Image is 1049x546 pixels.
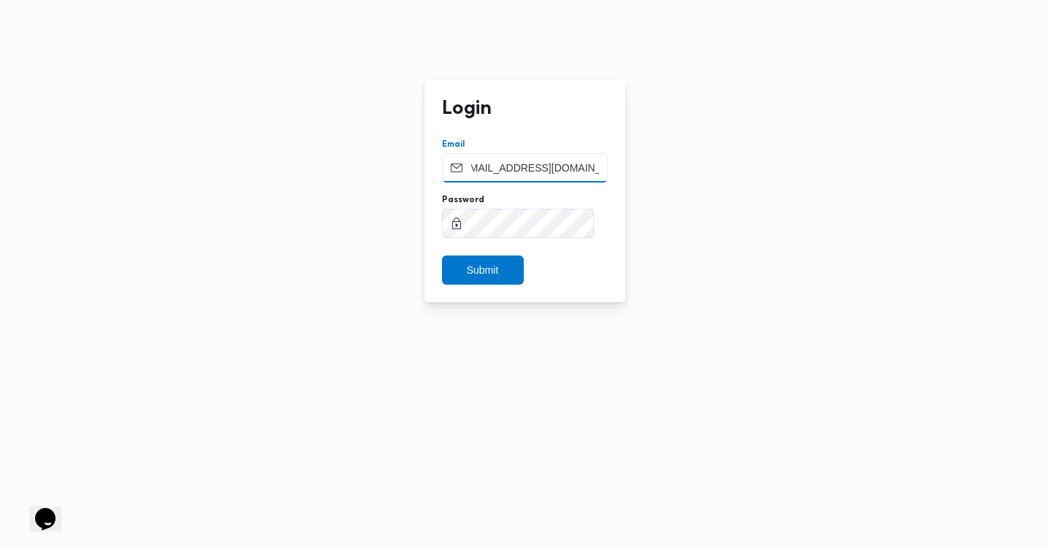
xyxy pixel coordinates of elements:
iframe: chat widget [15,488,61,531]
label: Email [442,139,465,150]
h2: Login [442,98,492,121]
span: Submit [467,261,499,279]
label: Password [442,194,484,206]
button: Submit [442,255,524,285]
